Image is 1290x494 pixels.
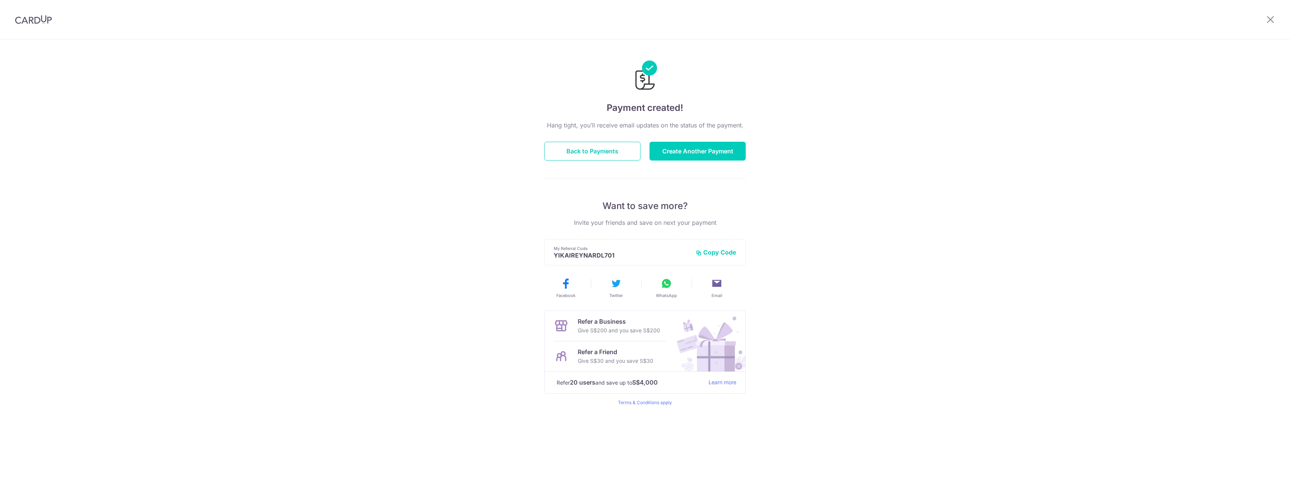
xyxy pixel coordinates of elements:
button: Create Another Payment [650,142,746,161]
img: Refer [669,311,745,371]
p: Refer a Business [578,317,660,326]
span: WhatsApp [656,292,677,299]
p: Give S$200 and you save S$200 [578,326,660,335]
button: Copy Code [696,249,736,256]
span: Twitter [609,292,623,299]
strong: S$4,000 [632,378,658,387]
h4: Payment created! [544,101,746,115]
span: Facebook [556,292,575,299]
p: Refer and save up to [557,378,703,387]
p: YIKAIREYNARDL701 [554,252,690,259]
button: Facebook [544,277,588,299]
button: Back to Payments [544,142,640,161]
img: Payments [633,61,657,92]
p: Want to save more? [544,200,746,212]
p: Invite your friends and save on next your payment [544,218,746,227]
span: Email [712,292,722,299]
button: Twitter [594,277,638,299]
strong: 20 users [570,378,595,387]
img: CardUp [15,15,52,24]
button: WhatsApp [644,277,689,299]
p: My Referral Code [554,245,690,252]
p: Give S$30 and you save S$30 [578,356,653,365]
a: Learn more [709,378,736,387]
p: Hang tight, you’ll receive email updates on the status of the payment. [544,121,746,130]
p: Refer a Friend [578,347,653,356]
a: Terms & Conditions apply [618,400,672,405]
button: Email [695,277,739,299]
